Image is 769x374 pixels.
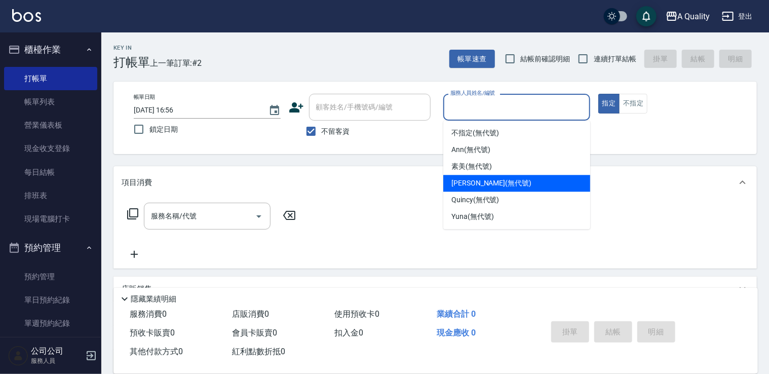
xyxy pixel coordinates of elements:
[113,166,757,199] div: 項目消費
[718,7,757,26] button: 登出
[594,54,636,64] span: 連續打單結帳
[437,309,476,319] span: 業績合計 0
[122,284,152,294] p: 店販銷售
[334,309,379,319] span: 使用預收卡 0
[4,312,97,335] a: 單週預約紀錄
[130,309,167,319] span: 服務消費 0
[4,137,97,160] a: 現金收支登錄
[4,288,97,312] a: 單日預約紀錄
[451,161,492,172] span: 素美 (無代號)
[619,94,647,114] button: 不指定
[636,6,657,26] button: save
[130,347,183,356] span: 其他付款方式 0
[131,294,176,305] p: 隱藏業績明細
[451,128,499,138] span: 不指定 (無代號)
[113,55,150,69] h3: 打帳單
[232,347,285,356] span: 紅利點數折抵 0
[31,356,83,365] p: 服務人員
[262,98,287,123] button: Choose date, selected date is 2025-08-11
[4,184,97,207] a: 排班表
[598,94,620,114] button: 指定
[149,124,178,135] span: 鎖定日期
[4,67,97,90] a: 打帳單
[4,207,97,231] a: 現場電腦打卡
[12,9,41,22] img: Logo
[8,346,28,366] img: Person
[451,144,490,155] span: Ann (無代號)
[113,277,757,301] div: 店販銷售
[451,195,499,205] span: Quincy (無代號)
[4,235,97,261] button: 預約管理
[449,50,495,68] button: 帳單速查
[251,208,267,225] button: Open
[4,36,97,63] button: 櫃檯作業
[678,10,710,23] div: A Quality
[113,45,150,51] h2: Key In
[134,102,258,119] input: YYYY/MM/DD hh:mm
[662,6,714,27] button: A Quality
[451,178,531,189] span: [PERSON_NAME] (無代號)
[150,57,202,69] span: 上一筆訂單:#2
[134,93,155,101] label: 帳單日期
[451,211,494,222] span: Yuna (無代號)
[437,328,476,338] span: 現金應收 0
[232,309,269,319] span: 店販消費 0
[450,89,495,97] label: 服務人員姓名/編號
[334,328,363,338] span: 扣入金 0
[31,346,83,356] h5: 公司公司
[521,54,570,64] span: 結帳前確認明細
[4,90,97,114] a: 帳單列表
[130,328,175,338] span: 預收卡販賣 0
[322,126,350,137] span: 不留客資
[232,328,277,338] span: 會員卡販賣 0
[4,265,97,288] a: 預約管理
[4,114,97,137] a: 營業儀表板
[4,161,97,184] a: 每日結帳
[122,177,152,188] p: 項目消費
